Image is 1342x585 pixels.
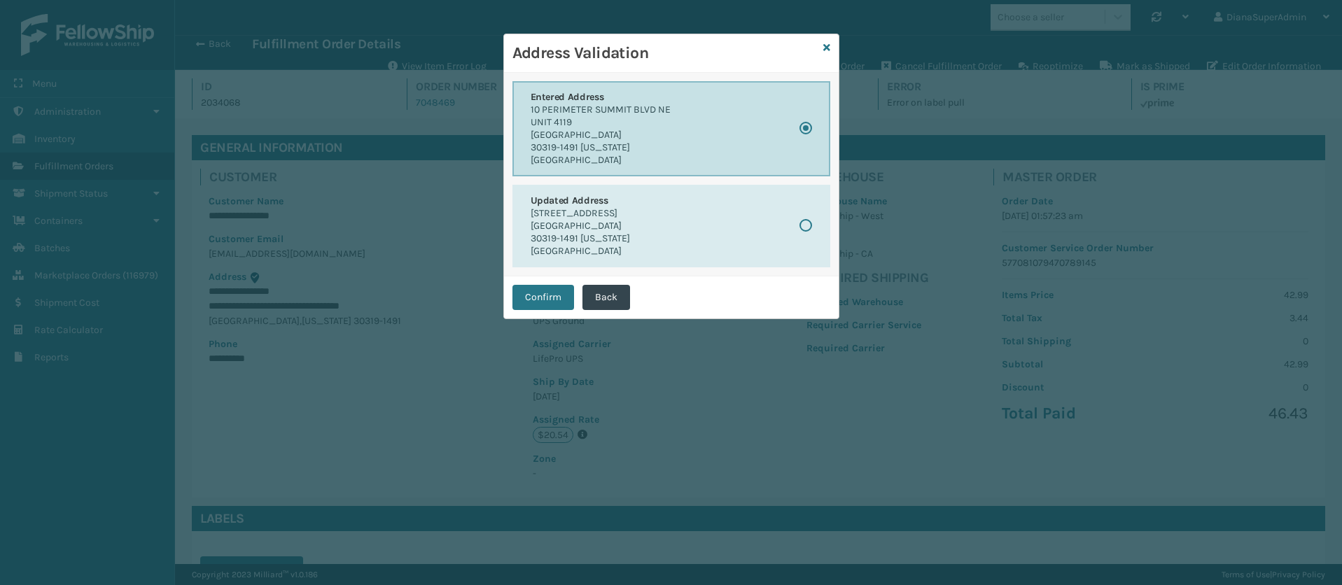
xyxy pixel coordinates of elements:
h6: Entered Address [531,91,671,104]
p: [GEOGRAPHIC_DATA] [531,129,671,141]
button: Confirm [512,285,574,310]
p: [GEOGRAPHIC_DATA] [531,245,630,258]
p: [GEOGRAPHIC_DATA] [531,154,671,167]
button: Back [582,285,630,310]
h3: Address Validation [512,43,818,64]
p: [GEOGRAPHIC_DATA] [531,220,630,232]
p: 30319-1491 [US_STATE] [531,141,671,154]
p: 10 PERIMETER SUMMIT BLVD NE [531,104,671,116]
p: 30319-1491 [US_STATE] [531,232,630,245]
p: UNIT 4119 [531,116,671,129]
p: [STREET_ADDRESS] [531,207,630,220]
h6: Updated Address [531,195,630,207]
